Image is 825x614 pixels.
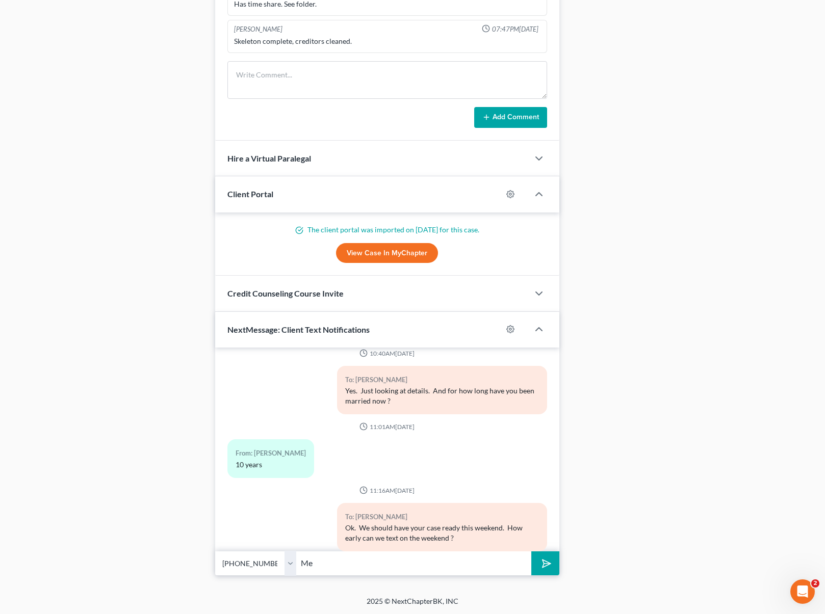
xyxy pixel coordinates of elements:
span: Client Portal [227,189,273,199]
p: The client portal was imported on [DATE] for this case. [227,225,548,235]
span: Hire a Virtual Paralegal [227,153,311,163]
div: Yes. Just looking at details. And for how long have you been married now ? [345,386,539,406]
div: To: [PERSON_NAME] [345,374,539,386]
div: 10:40AM[DATE] [227,349,548,358]
div: From: [PERSON_NAME] [236,447,306,459]
span: Credit Counseling Course Invite [227,288,344,298]
div: Ok. We should have your case ready this weekend. How early can we text on the weekend ? [345,523,539,543]
a: View Case in MyChapter [336,243,438,263]
div: 11:16AM[DATE] [227,486,548,495]
input: Say something... [297,551,531,576]
button: Add Comment [474,107,547,128]
span: 2 [811,579,819,588]
div: [PERSON_NAME] [234,24,282,34]
iframe: Intercom live chat [790,579,815,604]
span: NextMessage: Client Text Notifications [227,325,370,334]
div: 10 years [236,460,306,470]
span: 07:47PM[DATE] [492,24,538,34]
div: To: [PERSON_NAME] [345,511,539,523]
div: Skeleton complete, creditors cleaned. [234,36,541,46]
div: 11:01AM[DATE] [227,422,548,431]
